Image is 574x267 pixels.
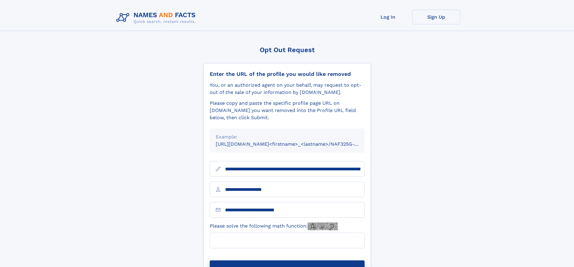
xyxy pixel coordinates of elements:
div: Enter the URL of the profile you would like removed [210,71,365,77]
div: Example: [216,133,359,141]
div: Opt Out Request [203,46,371,54]
img: Logo Names and Facts [114,10,201,26]
div: You, or an authorized agent on your behalf, may request to opt-out of the sale of your informatio... [210,82,365,96]
div: Please copy and paste the specific profile page URL on [DOMAIN_NAME] you want removed into the Pr... [210,100,365,121]
small: [URL][DOMAIN_NAME]<firstname>_<lastname>/NAF325G-xxxxxxxx [216,141,376,147]
a: Log In [364,10,412,24]
a: Sign Up [412,10,460,24]
label: Please solve the following math function: [210,222,338,230]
